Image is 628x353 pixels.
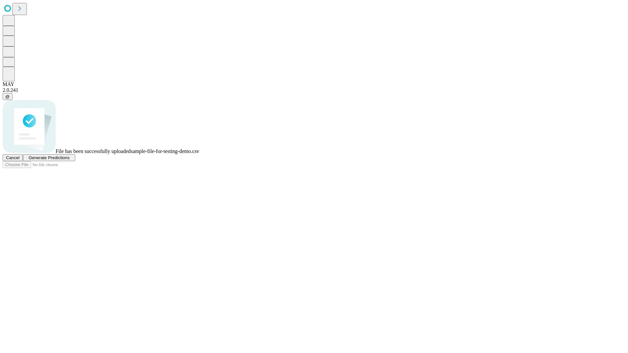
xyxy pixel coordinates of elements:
span: sample-file-for-testing-demo.csv [131,148,199,154]
div: 2.0.241 [3,87,625,93]
button: Generate Predictions [23,154,75,161]
button: @ [3,93,12,100]
span: Generate Predictions [28,155,69,160]
span: @ [5,94,10,99]
button: Cancel [3,154,23,161]
span: Cancel [6,155,20,160]
div: MAY [3,81,625,87]
span: File has been successfully uploaded [56,148,131,154]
